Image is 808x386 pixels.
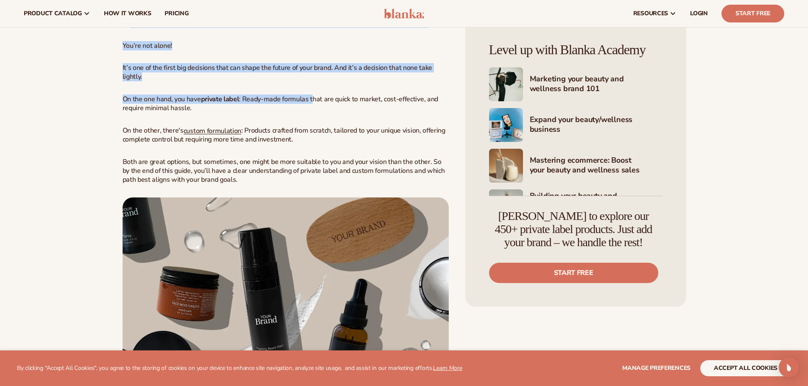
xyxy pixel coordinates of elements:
button: accept all cookies [700,360,791,376]
a: Shopify Image 6 Expand your beauty/wellness business [489,108,663,142]
span: : Ready-made formulas that are quick to market, cost-effective, and require minimal hassle. [123,94,438,113]
button: Manage preferences [622,360,691,376]
span: Both are great options, but sometimes, one might be more suitable to you and your vision than the... [123,157,445,184]
span: It’s one of the first big decisions that can shape the future of your brand. And it’s a decision ... [123,63,432,81]
img: Shopify Image 8 [489,189,523,223]
strong: private label [201,94,239,104]
h4: Building your beauty and wellness brand with [PERSON_NAME] [530,191,663,222]
img: Shopify Image 6 [489,108,523,142]
img: Shopify Image 7 [489,149,523,183]
h4: Mastering ecommerce: Boost your beauty and wellness sales [530,156,663,176]
a: Start free [489,263,658,283]
span: resources [633,10,668,17]
span: product catalog [24,10,82,17]
span: pricing [165,10,188,17]
span: On the one hand, you have [123,94,201,104]
a: Shopify Image 5 Marketing your beauty and wellness brand 101 [489,67,663,101]
div: Open Intercom Messenger [779,357,799,378]
p: By clicking "Accept All Cookies", you agree to the storing of cookies on your device to enhance s... [17,365,462,372]
img: Shopify Image 5 [489,67,523,101]
a: Shopify Image 7 Mastering ecommerce: Boost your beauty and wellness sales [489,149,663,183]
img: logo [384,8,424,19]
span: Manage preferences [622,364,691,372]
span: : Products crafted from scratch, tailored to your unique vision, offering complete control but re... [123,126,445,144]
span: How It Works [104,10,151,17]
span: LOGIN [690,10,708,17]
a: custom formulation [184,126,241,135]
span: You’re not alone! [123,41,173,50]
h4: Marketing your beauty and wellness brand 101 [530,74,663,95]
h4: Expand your beauty/wellness business [530,115,663,136]
a: Shopify Image 8 Building your beauty and wellness brand with [PERSON_NAME] [489,189,663,223]
h4: Level up with Blanka Academy [489,42,663,57]
h4: [PERSON_NAME] to explore our 450+ private label products. Just add your brand – we handle the rest! [489,210,658,249]
span: On the other, there's [123,126,184,135]
a: Start Free [721,5,784,22]
a: Learn More [433,364,462,372]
